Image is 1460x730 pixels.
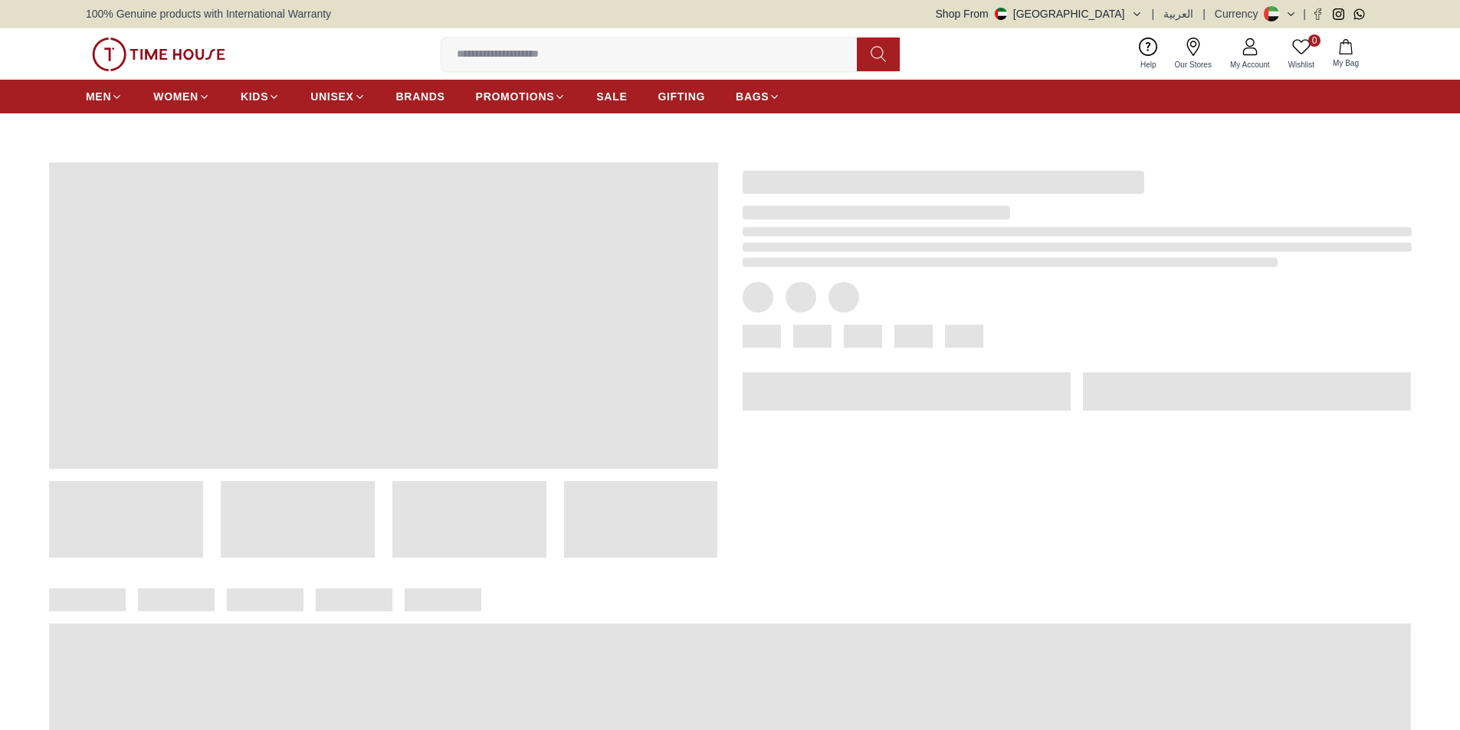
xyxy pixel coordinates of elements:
span: GIFTING [658,89,705,104]
a: UNISEX [310,83,365,110]
a: SALE [596,83,627,110]
a: BRANDS [396,83,445,110]
div: Currency [1215,6,1265,21]
span: | [1202,6,1206,21]
a: Facebook [1312,8,1324,20]
a: Help [1131,34,1166,74]
a: MEN [86,83,123,110]
span: PROMOTIONS [476,89,555,104]
span: Help [1134,59,1163,70]
a: KIDS [241,83,280,110]
a: Instagram [1333,8,1344,20]
button: Shop From[GEOGRAPHIC_DATA] [936,6,1143,21]
a: BAGS [736,83,780,110]
img: United Arab Emirates [995,8,1007,20]
span: | [1303,6,1306,21]
span: My Bag [1327,57,1365,69]
span: WOMEN [153,89,198,104]
a: WOMEN [153,83,210,110]
span: BAGS [736,89,769,104]
span: Wishlist [1282,59,1321,70]
a: Whatsapp [1353,8,1365,20]
span: MEN [86,89,111,104]
span: 100% Genuine products with International Warranty [86,6,331,21]
span: 0 [1308,34,1321,47]
a: Our Stores [1166,34,1221,74]
span: Our Stores [1169,59,1218,70]
span: KIDS [241,89,268,104]
button: العربية [1163,6,1193,21]
span: My Account [1224,59,1276,70]
span: UNISEX [310,89,353,104]
a: 0Wishlist [1279,34,1324,74]
button: My Bag [1324,36,1368,72]
span: BRANDS [396,89,445,104]
a: PROMOTIONS [476,83,566,110]
span: SALE [596,89,627,104]
span: | [1152,6,1155,21]
a: GIFTING [658,83,705,110]
img: ... [92,38,225,71]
